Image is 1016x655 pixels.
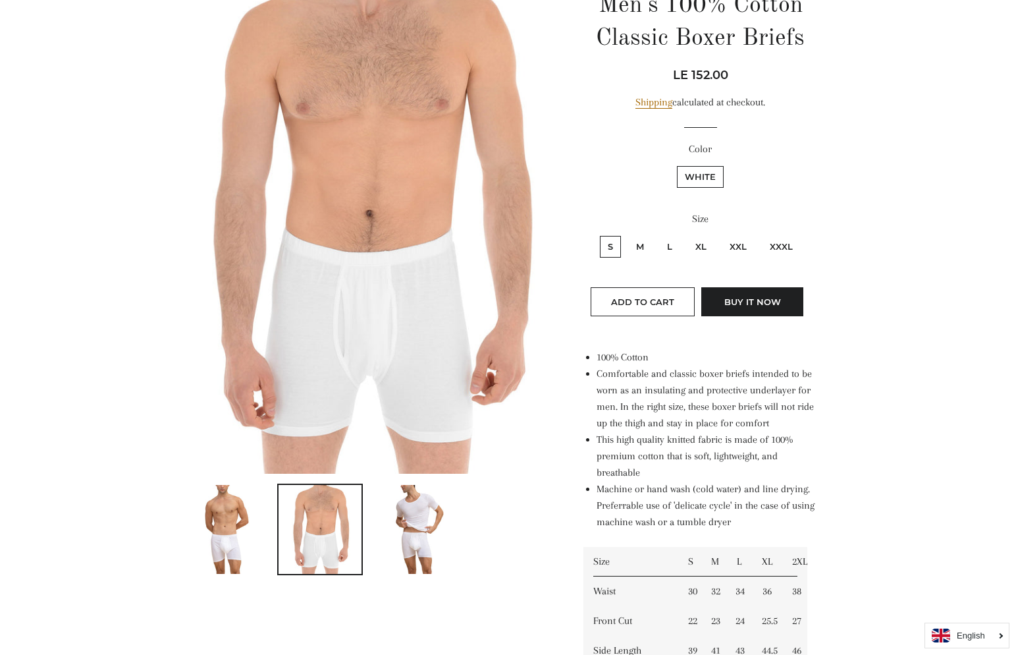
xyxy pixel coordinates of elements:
[591,287,695,316] button: Add to Cart
[673,68,728,82] span: LE 152.00
[583,94,817,111] div: calculated at checkout.
[701,547,726,577] td: M
[597,368,814,429] span: Comfortable and classic boxer briefs intended to be worn as an insulating and protective underlay...
[583,547,678,577] td: Size
[701,287,803,316] button: Buy it now
[957,631,985,640] i: English
[583,606,678,636] td: Front Cut
[583,211,817,227] label: Size
[678,547,701,577] td: S
[726,577,752,606] td: 34
[597,481,817,530] li: Machine or hand wash (cold water) and line drying. Preferrable use of 'delicate cycle' in the cas...
[782,547,807,577] td: 2XL
[677,166,724,188] label: White
[190,485,259,574] img: Load image into Gallery viewer, Men&#39;s 100% Cotton Classic Boxer Briefs
[752,547,782,577] td: XL
[752,606,782,636] td: 25.5
[678,577,701,606] td: 30
[678,606,701,636] td: 22
[611,297,674,307] span: Add to Cart
[687,236,714,258] label: XL
[583,141,817,157] label: Color
[600,236,621,258] label: S
[762,236,801,258] label: XXXL
[628,236,652,258] label: M
[597,351,649,363] span: 100% Cotton
[722,236,755,258] label: XXL
[701,577,726,606] td: 32
[583,577,678,606] td: Waist
[597,432,817,481] li: This high quality knitted fabric is made of 100% premium cotton that is soft, lightweight, and br...
[288,485,353,574] img: Load image into Gallery viewer, Men&#39;s 100% Cotton Classic Boxer Briefs
[726,547,752,577] td: L
[752,577,782,606] td: 36
[701,606,726,636] td: 23
[381,485,450,574] img: Load image into Gallery viewer, Men&#39;s 100% Cotton Classic Boxer Briefs
[782,606,807,636] td: 27
[635,96,672,109] a: Shipping
[659,236,680,258] label: L
[726,606,752,636] td: 24
[782,577,807,606] td: 38
[932,629,1002,642] a: English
